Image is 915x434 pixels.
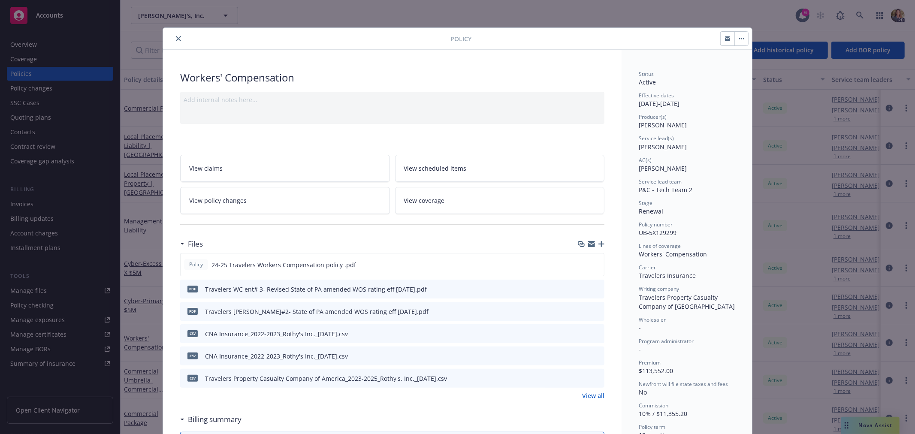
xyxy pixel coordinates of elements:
div: [DATE] - [DATE] [639,92,735,108]
span: [PERSON_NAME] [639,164,687,172]
div: Add internal notes here... [184,95,601,104]
div: Workers' Compensation [180,70,604,85]
span: No [639,388,647,396]
span: UB-5X129299 [639,229,676,237]
button: preview file [593,352,601,361]
span: Newfront will file state taxes and fees [639,380,728,388]
span: Travelers Property Casualty Company of [GEOGRAPHIC_DATA] [639,293,735,310]
button: download file [580,352,586,361]
span: Travelers Insurance [639,271,696,280]
a: View scheduled items [395,155,605,182]
span: Wholesaler [639,316,666,323]
span: csv [187,375,198,381]
span: Policy number [639,221,673,228]
button: download file [580,307,586,316]
h3: Files [188,238,203,250]
div: Billing summary [180,414,242,425]
button: download file [580,285,586,294]
span: Producer(s) [639,113,667,121]
div: Travelers [PERSON_NAME]#2- State of PA amended WOS rating eff [DATE].pdf [205,307,429,316]
h3: Billing summary [188,414,242,425]
span: - [639,345,641,353]
button: download file [580,329,586,338]
div: Travelers Property Casualty Company of America_2023-2025_Rothy's, Inc._[DATE].csv [205,374,447,383]
span: csv [187,330,198,337]
span: pdf [187,286,198,292]
span: View claims [189,164,223,173]
a: View claims [180,155,390,182]
span: View coverage [404,196,445,205]
div: CNA Insurance_2022-2023_Rothy's Inc._[DATE].csv [205,352,348,361]
span: View scheduled items [404,164,467,173]
span: Premium [639,359,661,366]
a: View coverage [395,187,605,214]
span: [PERSON_NAME] [639,143,687,151]
span: Writing company [639,285,679,292]
span: Stage [639,199,652,207]
span: Renewal [639,207,663,215]
span: Lines of coverage [639,242,681,250]
span: Policy [450,34,471,43]
button: preview file [593,260,601,269]
span: Active [639,78,656,86]
span: csv [187,353,198,359]
span: $113,552.00 [639,367,673,375]
span: P&C - Tech Team 2 [639,186,692,194]
a: View all [582,391,604,400]
span: Service lead(s) [639,135,674,142]
div: Travelers WC ent# 3- Revised State of PA amended WOS rating eff [DATE].pdf [205,285,427,294]
div: Workers' Compensation [639,250,735,259]
span: Commission [639,402,668,409]
span: [PERSON_NAME] [639,121,687,129]
span: 24-25 Travelers Workers Compensation policy .pdf [211,260,356,269]
button: preview file [593,285,601,294]
span: Carrier [639,264,656,271]
span: AC(s) [639,157,652,164]
button: preview file [593,329,601,338]
span: 10% / $11,355.20 [639,410,687,418]
span: View policy changes [189,196,247,205]
span: Program administrator [639,338,694,345]
button: download file [580,374,586,383]
button: download file [579,260,586,269]
span: Policy [187,261,205,268]
span: Status [639,70,654,78]
span: pdf [187,308,198,314]
div: Files [180,238,203,250]
span: Service lead team [639,178,682,185]
span: - [639,324,641,332]
button: close [173,33,184,44]
span: Policy term [639,423,665,431]
span: Effective dates [639,92,674,99]
button: preview file [593,307,601,316]
a: View policy changes [180,187,390,214]
div: CNA Insurance_2022-2023_Rothy's Inc._[DATE].csv [205,329,348,338]
button: preview file [593,374,601,383]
